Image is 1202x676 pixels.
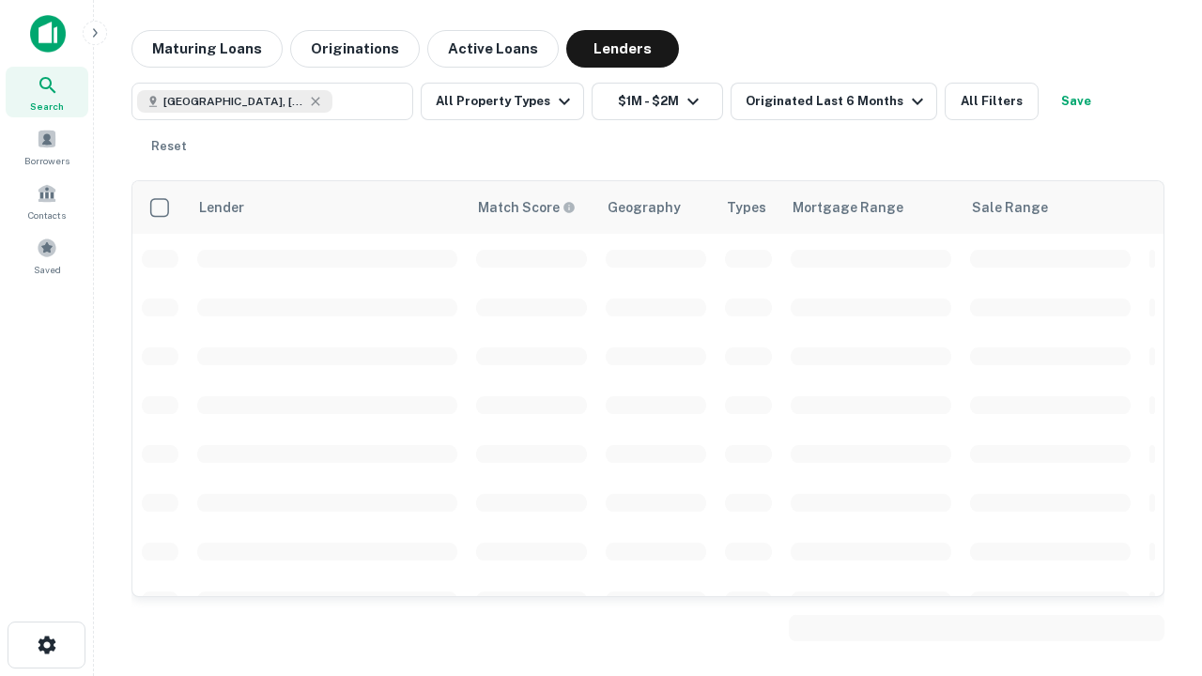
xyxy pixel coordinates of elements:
[608,196,681,219] div: Geography
[566,30,679,68] button: Lenders
[467,181,596,234] th: Capitalize uses an advanced AI algorithm to match your search with the best lender. The match sco...
[781,181,961,234] th: Mortgage Range
[6,176,88,226] a: Contacts
[131,30,283,68] button: Maturing Loans
[6,121,88,172] a: Borrowers
[731,83,937,120] button: Originated Last 6 Months
[290,30,420,68] button: Originations
[793,196,903,219] div: Mortgage Range
[28,207,66,223] span: Contacts
[1108,526,1202,616] iframe: Chat Widget
[188,181,467,234] th: Lender
[727,196,766,219] div: Types
[139,128,199,165] button: Reset
[163,93,304,110] span: [GEOGRAPHIC_DATA], [GEOGRAPHIC_DATA], [GEOGRAPHIC_DATA]
[427,30,559,68] button: Active Loans
[34,262,61,277] span: Saved
[596,181,716,234] th: Geography
[716,181,781,234] th: Types
[24,153,69,168] span: Borrowers
[199,196,244,219] div: Lender
[421,83,584,120] button: All Property Types
[961,181,1140,234] th: Sale Range
[592,83,723,120] button: $1M - $2M
[478,197,572,218] h6: Match Score
[746,90,929,113] div: Originated Last 6 Months
[478,197,576,218] div: Capitalize uses an advanced AI algorithm to match your search with the best lender. The match sco...
[1046,83,1106,120] button: Save your search to get updates of matches that match your search criteria.
[972,196,1048,219] div: Sale Range
[30,15,66,53] img: capitalize-icon.png
[945,83,1039,120] button: All Filters
[6,230,88,281] a: Saved
[6,67,88,117] a: Search
[30,99,64,114] span: Search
